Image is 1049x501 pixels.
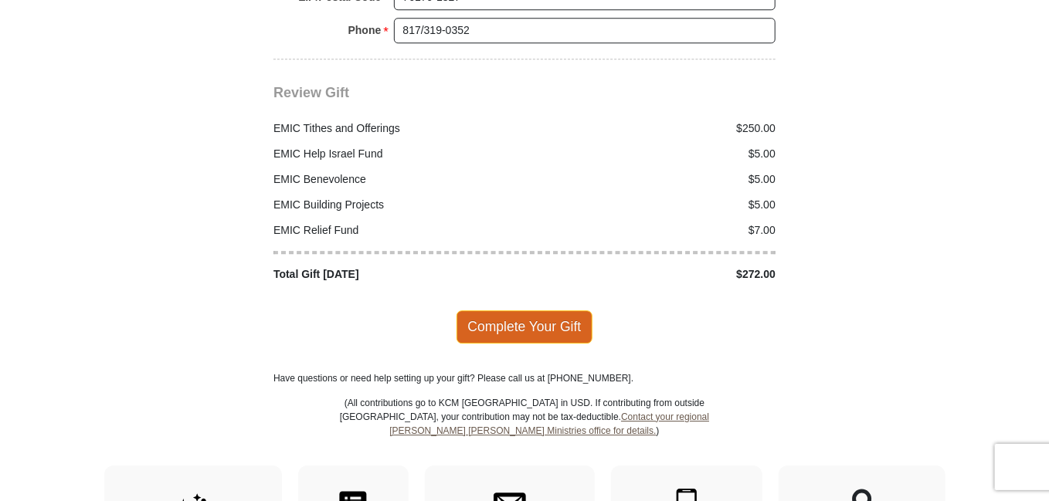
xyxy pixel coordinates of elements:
[348,19,382,41] strong: Phone
[457,310,593,343] span: Complete Your Gift
[266,266,525,283] div: Total Gift [DATE]
[273,371,776,385] p: Have questions or need help setting up your gift? Please call us at [PHONE_NUMBER].
[266,171,525,188] div: EMIC Benevolence
[266,222,525,239] div: EMIC Relief Fund
[524,120,784,137] div: $250.00
[389,411,709,436] a: Contact your regional [PERSON_NAME] [PERSON_NAME] Ministries office for details.
[266,120,525,137] div: EMIC Tithes and Offerings
[524,197,784,213] div: $5.00
[266,146,525,162] div: EMIC Help Israel Fund
[524,171,784,188] div: $5.00
[266,197,525,213] div: EMIC Building Projects
[524,146,784,162] div: $5.00
[524,266,784,283] div: $272.00
[524,222,784,239] div: $7.00
[273,85,349,100] span: Review Gift
[339,396,710,465] p: (All contributions go to KCM [GEOGRAPHIC_DATA] in USD. If contributing from outside [GEOGRAPHIC_D...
